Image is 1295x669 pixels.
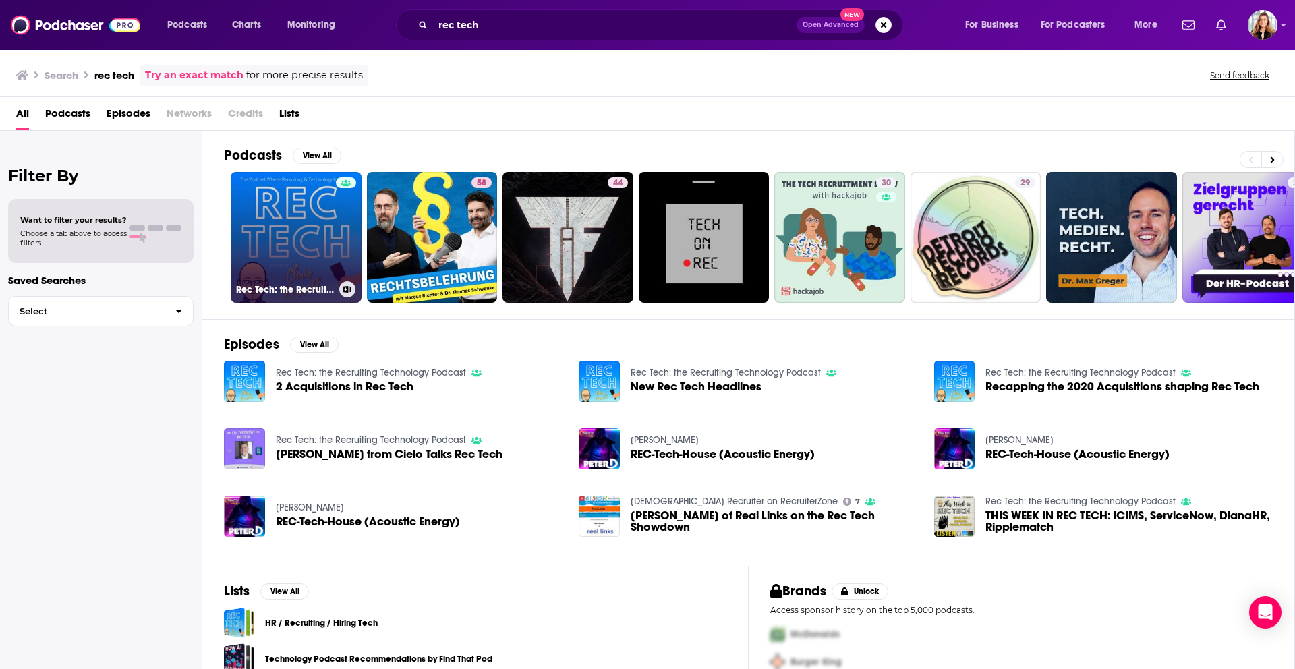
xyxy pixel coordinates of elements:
h2: Podcasts [224,147,282,164]
a: 44 [502,172,633,303]
img: Sam Davies of Real Links on the Rec Tech Showdown [579,496,620,537]
button: open menu [1032,14,1125,36]
a: Technology Podcast Recommendations by Find That Pod [265,651,492,666]
h2: Episodes [224,336,279,353]
span: McDonalds [790,629,840,640]
a: 58 [471,177,492,188]
a: HR / Recruiting / Hiring Tech [224,608,254,638]
a: All [16,103,29,130]
img: REC-Tech-House (Acoustic Energy) [579,428,620,469]
a: HR / Recruiting / Hiring Tech [265,616,378,631]
a: Lists [279,103,299,130]
button: open menu [956,14,1035,36]
a: Rec Tech: the Recruiting Technology Podcast [276,434,466,446]
h3: Rec Tech: the Recruiting Technology Podcast [236,284,334,295]
h3: Search [45,69,78,82]
button: open menu [278,14,353,36]
span: Want to filter your results? [20,215,127,225]
button: Open AdvancedNew [797,17,865,33]
a: Show notifications dropdown [1211,13,1232,36]
input: Search podcasts, credits, & more... [433,14,797,36]
span: [PERSON_NAME] from Cielo Talks Rec Tech [276,448,502,460]
button: open menu [1125,14,1174,36]
img: User Profile [1248,10,1277,40]
img: Adam Godson from Cielo Talks Rec Tech [224,428,265,469]
a: Episodes [107,103,150,130]
span: Podcasts [45,103,90,130]
span: Choose a tab above to access filters. [20,229,127,248]
span: New [840,8,865,21]
span: 58 [477,177,486,190]
span: 44 [613,177,623,190]
a: REC-Tech-House (Acoustic Energy) [934,428,975,469]
a: 7 [843,498,860,506]
img: 2 Acquisitions in Rec Tech [224,361,265,402]
a: UK Recruiter on RecruiterZone [631,496,838,507]
img: First Pro Logo [765,620,790,648]
button: Show profile menu [1248,10,1277,40]
a: Sam Davies of Real Links on the Rec Tech Showdown [631,510,918,533]
div: Open Intercom Messenger [1249,596,1282,629]
a: Rec Tech: the Recruiting Technology Podcast [276,367,466,378]
span: 29 [1020,177,1030,190]
span: REC-Tech-House (Acoustic Energy) [985,448,1170,460]
span: Credits [228,103,263,130]
a: Rec Tech: the Recruiting Technology Podcast [231,172,362,303]
a: PodcastsView All [224,147,341,164]
a: REC-Tech-House (Acoustic Energy) [631,448,815,460]
a: Rec Tech: the Recruiting Technology Podcast [631,367,821,378]
img: THIS WEEK IN REC TECH: iCIMS, ServiceNow, DianaHR, Ripplematch [934,496,975,537]
a: THIS WEEK IN REC TECH: iCIMS, ServiceNow, DianaHR, Ripplematch [985,510,1273,533]
span: 7 [855,499,860,505]
h2: Lists [224,583,250,600]
a: Adam Godson from Cielo Talks Rec Tech [276,448,502,460]
button: Select [8,296,194,326]
p: Access sponsor history on the top 5,000 podcasts. [770,605,1273,615]
span: Select [9,307,165,316]
span: Logged in as eeyler [1248,10,1277,40]
span: Charts [232,16,261,34]
span: [PERSON_NAME] of Real Links on the Rec Tech Showdown [631,510,918,533]
span: New Rec Tech Headlines [631,381,761,392]
span: 2 Acquisitions in Rec Tech [276,381,413,392]
span: for more precise results [246,67,363,83]
a: ListsView All [224,583,309,600]
span: Open Advanced [803,22,859,28]
a: 30 [876,177,896,188]
span: For Podcasters [1041,16,1105,34]
button: View All [260,583,309,600]
a: REC-Tech-House (Acoustic Energy) [224,496,265,537]
img: Podchaser - Follow, Share and Rate Podcasts [11,12,140,38]
span: More [1134,16,1157,34]
a: 58 [367,172,498,303]
a: Rec Tech: the Recruiting Technology Podcast [985,496,1176,507]
img: Recapping the 2020 Acquisitions shaping Rec Tech [934,361,975,402]
a: Recapping the 2020 Acquisitions shaping Rec Tech [985,381,1259,392]
span: 30 [882,177,891,190]
span: Monitoring [287,16,335,34]
span: Podcasts [167,16,207,34]
a: Peter D [631,434,699,446]
img: New Rec Tech Headlines [579,361,620,402]
span: For Business [965,16,1018,34]
button: View All [290,337,339,353]
div: Search podcasts, credits, & more... [409,9,916,40]
a: REC-Tech-House (Acoustic Energy) [276,516,460,527]
a: EpisodesView All [224,336,339,353]
h2: Brands [770,583,826,600]
h3: rec tech [94,69,134,82]
a: Peter D [985,434,1054,446]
